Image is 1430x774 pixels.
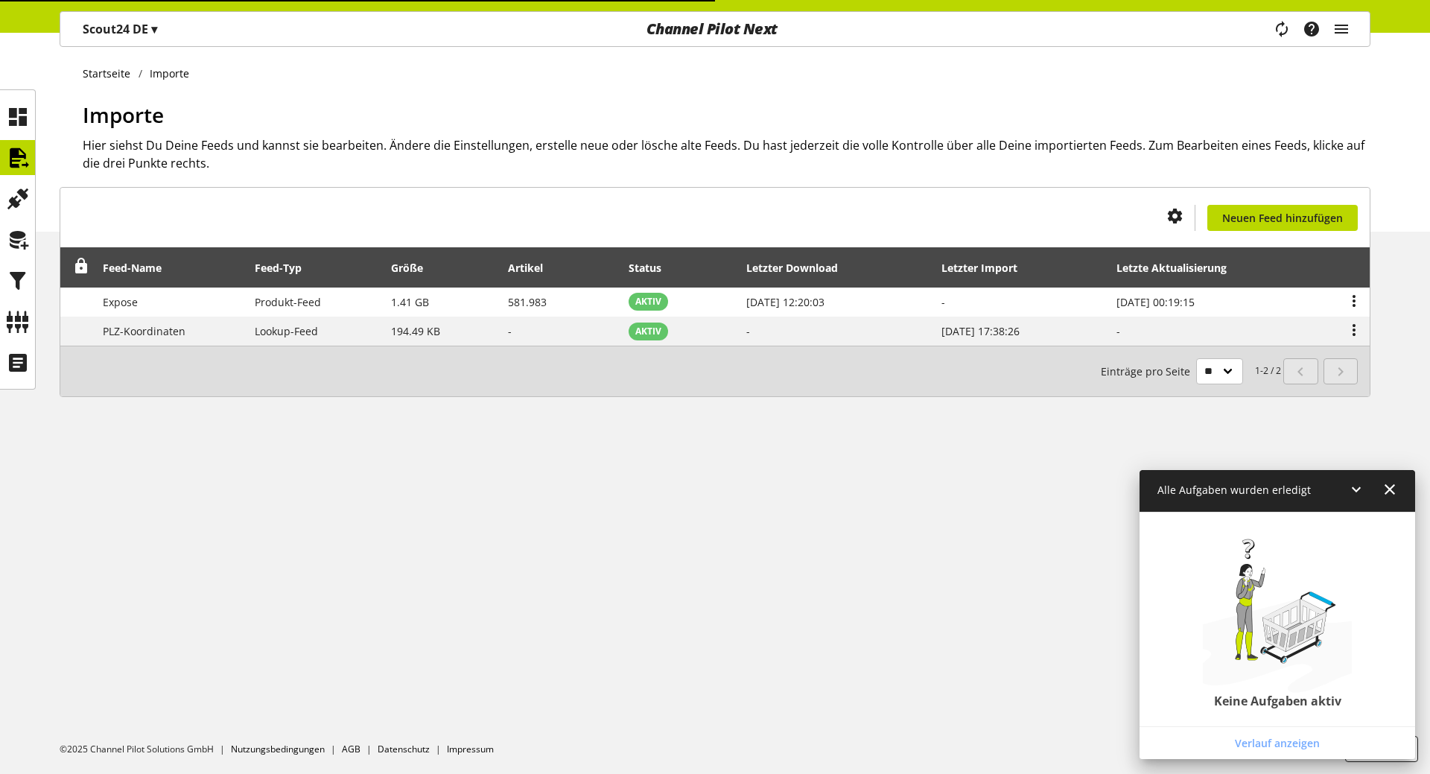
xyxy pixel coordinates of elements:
[508,295,547,309] span: 581.983
[941,260,1032,276] div: Letzter Import
[83,136,1370,172] h2: Hier siehst Du Deine Feeds und kannst sie bearbeiten. Ändere die Einstellungen, erstelle neue ode...
[447,743,494,755] a: Impressum
[391,295,429,309] span: 1.41 GB
[255,260,317,276] div: Feed-Typ
[1157,483,1311,497] span: Alle Aufgaben wurden erledigt
[1116,260,1242,276] div: Letzte Aktualisierung
[635,325,661,338] span: AKTIV
[391,324,440,338] span: 194.49 KB
[342,743,360,755] a: AGB
[83,20,157,38] p: Scout24 DE
[629,260,676,276] div: Status
[746,260,853,276] div: Letzter Download
[231,743,325,755] a: Nutzungsbedingungen
[635,295,661,308] span: AKTIV
[103,324,185,338] span: PLZ-Koordinaten
[103,295,138,309] span: Expose
[746,324,750,338] span: -
[941,324,1020,338] span: [DATE] 17:38:26
[508,260,558,276] div: Artikel
[1207,205,1358,231] a: Neuen Feed hinzufügen
[69,258,89,277] div: Entsperren, um Zeilen neu anzuordnen
[60,11,1370,47] nav: main navigation
[255,324,318,338] span: Lookup-Feed
[1101,364,1196,379] span: Einträge pro Seite
[255,295,321,309] span: Produkt-Feed
[508,324,512,338] span: -
[1116,295,1195,309] span: [DATE] 00:19:15
[103,260,177,276] div: Feed-Name
[83,66,139,81] a: Startseite
[1222,210,1343,226] span: Neuen Feed hinzufügen
[378,743,430,755] a: Datenschutz
[1235,735,1320,751] span: Verlauf anzeigen
[60,743,231,756] li: ©2025 Channel Pilot Solutions GmbH
[391,260,438,276] div: Größe
[74,258,89,274] span: Entsperren, um Zeilen neu anzuordnen
[1143,730,1412,756] a: Verlauf anzeigen
[1116,324,1120,338] span: -
[83,101,164,129] span: Importe
[941,295,945,309] span: -
[1214,694,1341,708] h2: Keine Aufgaben aktiv
[151,21,157,37] span: ▾
[746,295,824,309] span: [DATE] 12:20:03
[1101,358,1281,384] small: 1-2 / 2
